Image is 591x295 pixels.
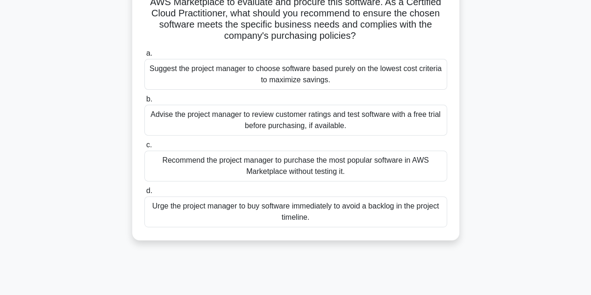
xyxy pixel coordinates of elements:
div: Advise the project manager to review customer ratings and test software with a free trial before ... [144,105,447,136]
span: a. [146,49,152,57]
div: Urge the project manager to buy software immediately to avoid a backlog in the project timeline. [144,196,447,227]
div: Recommend the project manager to purchase the most popular software in AWS Marketplace without te... [144,151,447,181]
span: c. [146,141,152,149]
span: d. [146,187,152,194]
div: Suggest the project manager to choose software based purely on the lowest cost criteria to maximi... [144,59,447,90]
span: b. [146,95,152,103]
